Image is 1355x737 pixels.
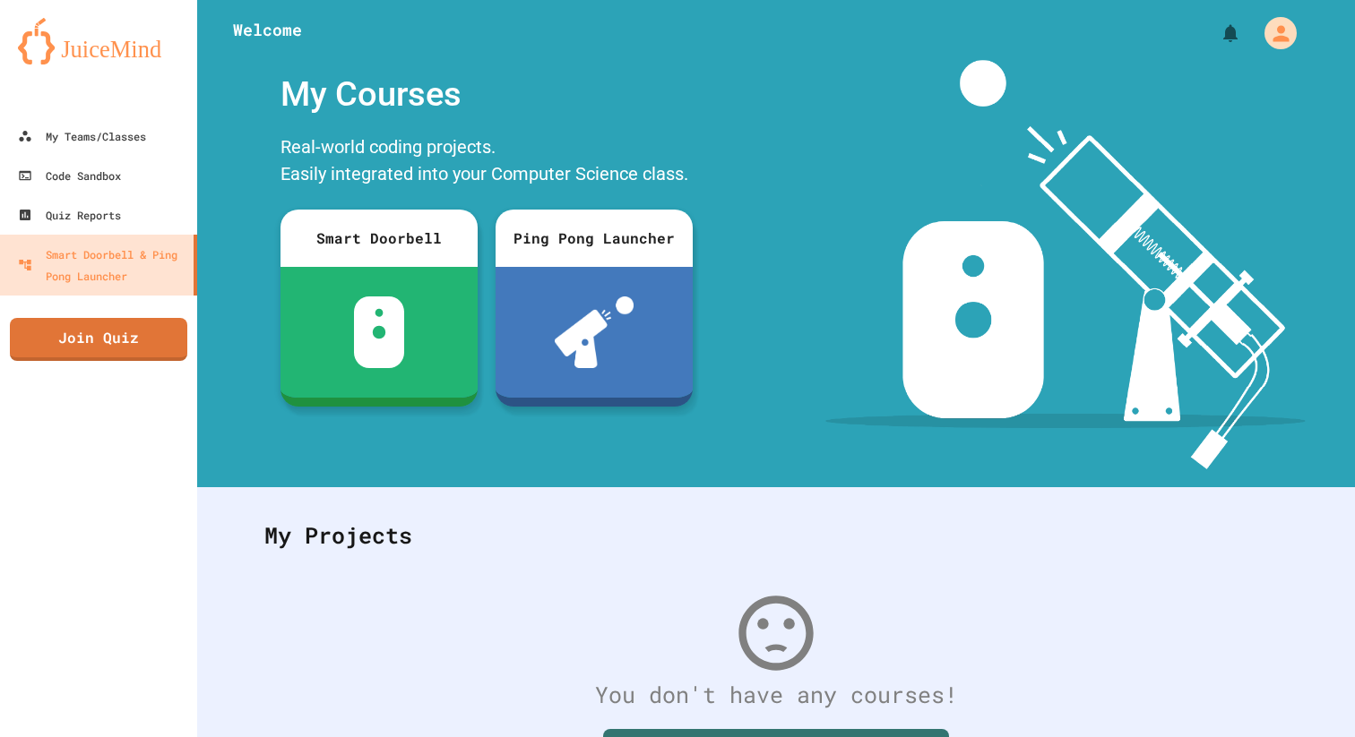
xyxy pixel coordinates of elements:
[246,501,1306,570] div: My Projects
[272,129,702,196] div: Real-world coding projects. Easily integrated into your Computer Science class.
[555,296,634,368] img: ppl-with-ball.png
[1246,13,1301,54] div: My Account
[18,18,179,64] img: logo-orange.svg
[272,60,702,129] div: My Courses
[10,318,187,361] a: Join Quiz
[354,296,405,368] img: sdb-white.svg
[825,60,1306,469] img: banner-image-my-projects.png
[280,210,478,267] div: Smart Doorbell
[18,204,121,226] div: Quiz Reports
[1206,587,1337,664] iframe: chat widget
[1280,665,1337,719] iframe: chat widget
[246,678,1306,712] div: You don't have any courses!
[18,125,146,147] div: My Teams/Classes
[18,165,121,186] div: Code Sandbox
[1187,18,1246,48] div: My Notifications
[496,210,693,267] div: Ping Pong Launcher
[18,244,186,287] div: Smart Doorbell & Ping Pong Launcher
